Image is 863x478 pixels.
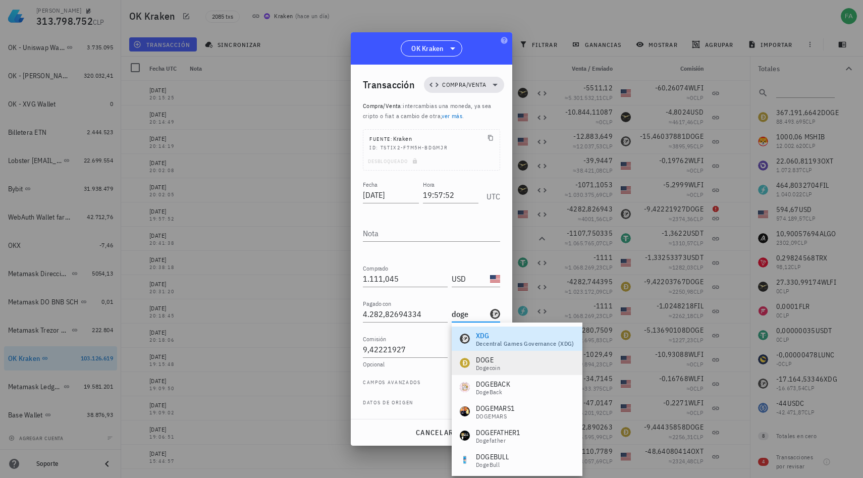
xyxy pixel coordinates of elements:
[363,335,386,343] label: Comisión
[476,452,509,462] div: DOGEBULL
[460,358,470,368] div: DOGE-icon
[476,355,500,365] div: DOGE
[476,428,521,438] div: DOGEFATHER1
[452,271,488,287] input: Moneda
[363,101,500,121] p: :
[369,136,393,142] span: Fuente:
[476,365,500,371] div: Dogecoin
[423,181,435,188] label: Hora
[476,403,515,413] div: DOGEMARS1
[363,361,500,367] div: Opcional
[476,462,509,468] div: DogeBull
[476,389,510,395] div: DogeBack
[363,102,492,120] span: intercambias una moneda, ya sea cripto o fiat a cambio de otra, .
[476,438,521,444] div: Dogefather
[460,455,470,465] div: DOGEBULL-icon
[363,181,377,188] label: Fecha
[363,300,391,307] label: Pagado con
[442,80,486,90] span: Compra/Venta
[411,423,457,442] button: cancelar
[476,413,515,419] div: DOGEMARS
[415,428,453,437] span: cancelar
[460,382,470,392] div: DOGEBACK-icon
[476,379,510,389] div: DOGEBACK
[363,379,421,389] span: Campos avanzados
[363,102,401,110] span: Compra/Venta
[460,334,470,344] div: XDG-icon
[460,431,470,441] div: DOGEFATHER1-icon
[490,309,500,319] div: XDG-icon
[476,341,574,347] div: Decentral Games Governance (xDG)
[363,399,413,409] span: Datos de origen
[460,406,470,416] div: DOGEMARS1-icon
[476,331,574,341] div: XDG
[369,144,494,152] div: ID: TSTIX2-F7M5H-BDGMJR
[411,43,443,54] span: OK Kraken
[442,112,462,120] a: ver más
[452,306,488,322] input: Moneda
[363,77,415,93] div: Transacción
[490,274,500,284] div: USD-icon
[363,264,388,272] label: Comprado
[369,134,412,144] div: Kraken
[482,181,500,206] div: UTC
